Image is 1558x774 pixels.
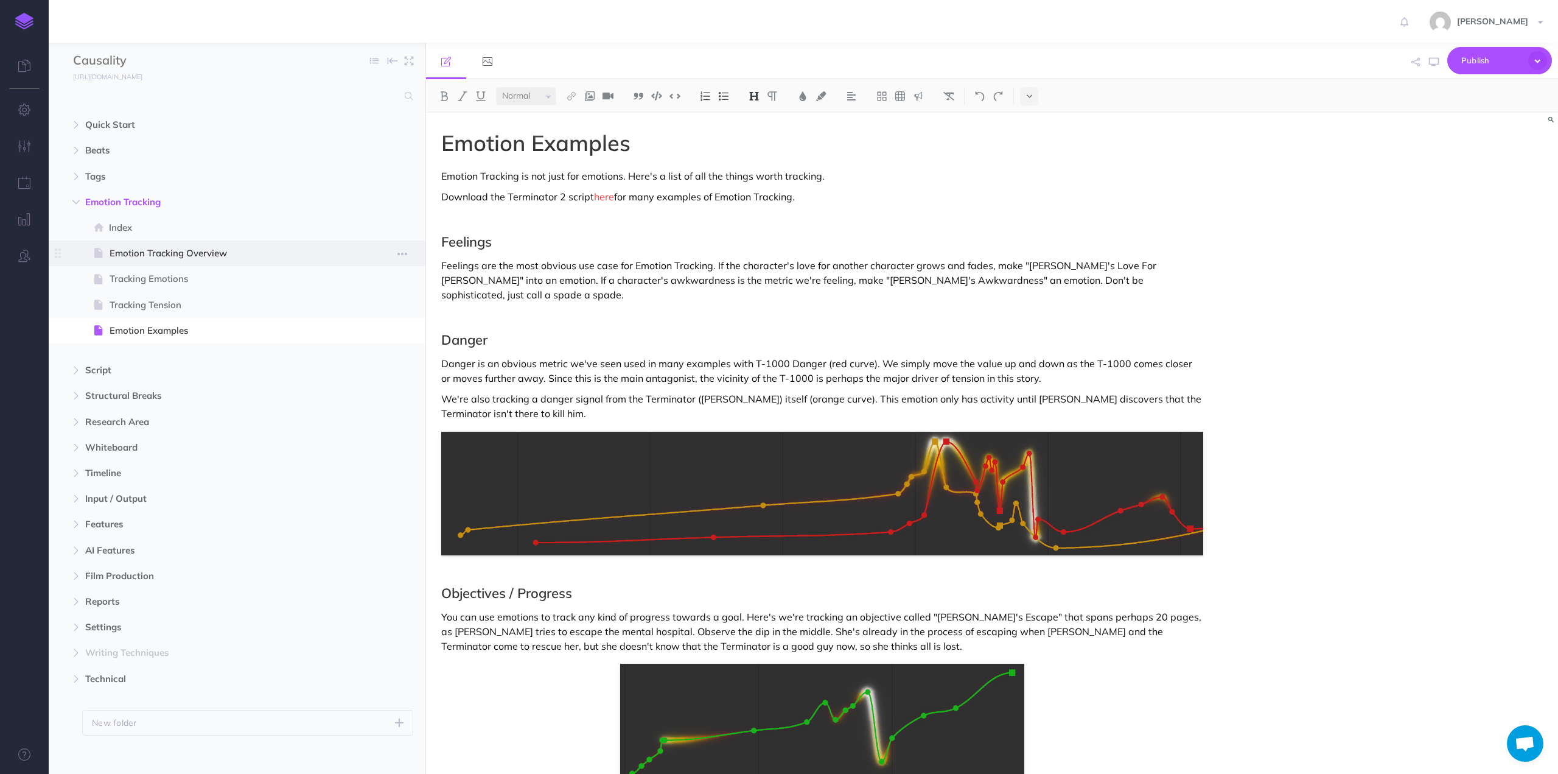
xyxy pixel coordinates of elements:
button: New folder [82,710,413,736]
p: We're also tracking a danger signal from the Terminator ([PERSON_NAME]) itself (orange curve). Th... [441,392,1203,421]
img: Undo [974,91,985,101]
button: Publish [1447,47,1552,74]
span: Tracking Emotions [110,272,352,286]
img: Bold button [439,91,450,101]
span: Settings [85,620,337,635]
p: Feelings are the most obvious use case for Emotion Tracking. If the character's love for another ... [441,258,1203,302]
img: Text color button [797,91,808,101]
img: Redo [993,91,1004,101]
span: Index [109,220,352,235]
img: Ordered list button [700,91,711,101]
p: Download the Terminator 2 script for many examples of Emotion Tracking. [441,189,1203,204]
span: Whiteboard [85,440,337,455]
h2: Feelings [441,234,1203,249]
span: Tracking Tension [110,298,352,312]
small: [URL][DOMAIN_NAME] [73,72,142,81]
img: Alignment dropdown menu button [846,91,857,101]
span: [PERSON_NAME] [1451,16,1534,27]
span: Beats [85,143,337,158]
span: Quick Start [85,118,337,132]
a: here [594,191,614,203]
input: Documentation Name [73,52,216,70]
span: Features [85,517,337,532]
a: [URL][DOMAIN_NAME] [49,70,155,82]
span: Emotion Tracking [85,195,337,209]
p: New folder [92,716,137,730]
img: Clear styles button [943,91,954,101]
img: Code block button [651,91,662,100]
h2: Objectives / Progress [441,586,1203,600]
span: Research Area [85,415,337,429]
span: Emotion Examples [110,323,352,338]
span: Input / Output [85,491,337,506]
div: Open chat [1507,725,1543,762]
img: 5e65f80bd5f055f0ce8376a852e1104c.jpg [1430,12,1451,33]
img: Create table button [895,91,906,101]
img: Link button [566,91,577,101]
span: Emotion Tracking Overview [110,246,352,261]
p: Emotion Tracking is not just for emotions. Here's a list of all the things worth tracking. [441,169,1203,183]
img: Italic button [457,91,468,101]
img: Callout dropdown menu button [913,91,924,101]
h2: Danger [441,332,1203,347]
span: Timeline [85,466,337,480]
span: Technical [85,672,337,686]
img: HRERiajPvvvrvMOIlMLG.png [441,432,1203,555]
img: Add image button [584,91,595,101]
span: Reports [85,594,337,609]
span: Structural Breaks [85,389,337,403]
span: Writing Techniques [85,646,337,660]
span: Script [85,363,337,378]
img: Inline code button [669,91,680,100]
input: Search [73,85,397,107]
p: You can use emotions to track any kind of progress towards a goal. Here's we're tracking an objec... [441,610,1203,653]
img: Blockquote button [633,91,644,101]
img: Unordered list button [718,91,729,101]
img: Underline button [475,91,486,101]
img: Add video button [603,91,613,101]
img: logo-mark.svg [15,13,33,30]
h1: Emotion Examples [441,131,1203,155]
img: Text background color button [816,91,826,101]
img: Paragraph button [767,91,778,101]
img: Headings dropdown button [749,91,760,101]
span: Film Production [85,569,337,583]
span: Publish [1461,51,1522,70]
p: Danger is an obvious metric we've seen used in many examples with T-1000 Danger (red curve). We s... [441,356,1203,385]
span: Tags [85,169,337,184]
span: AI Features [85,543,337,558]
